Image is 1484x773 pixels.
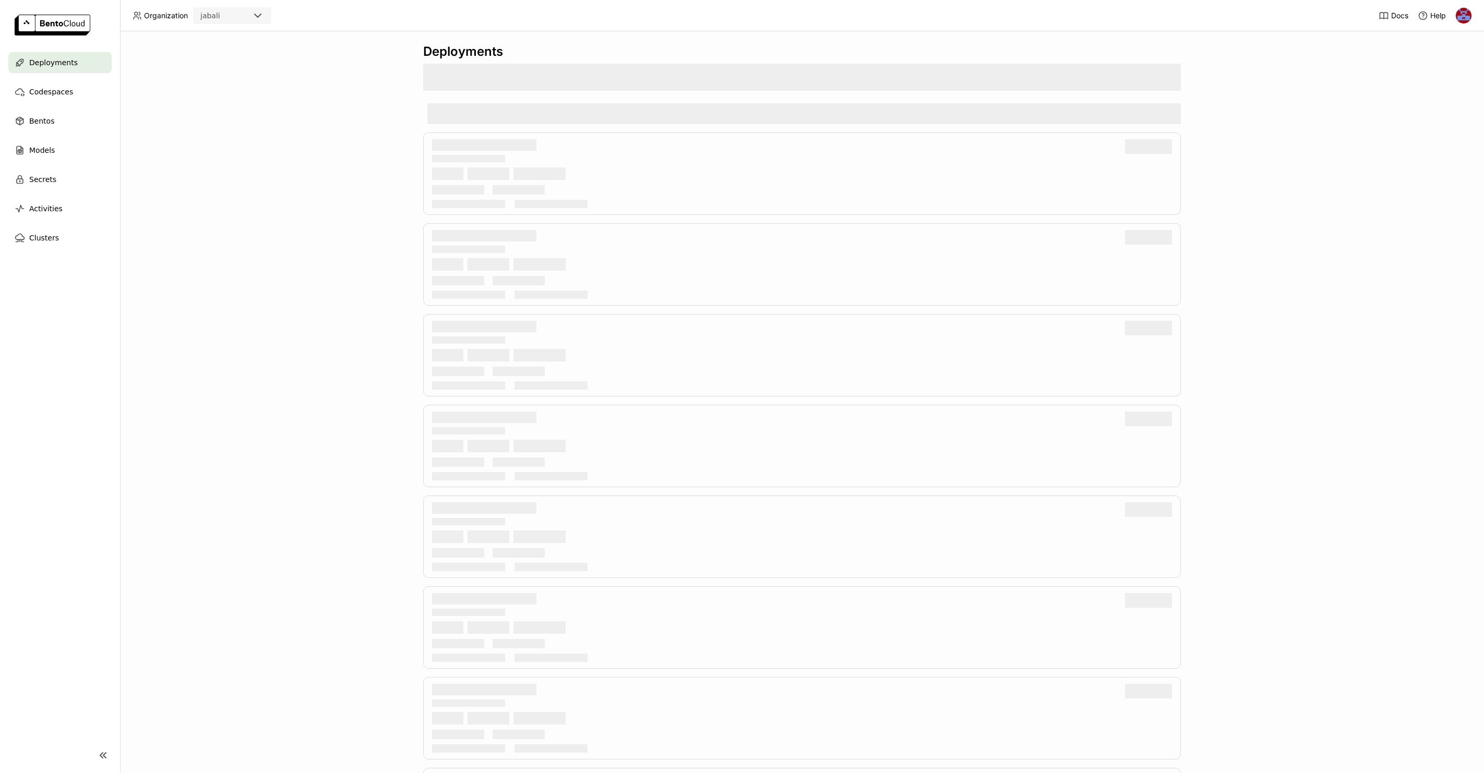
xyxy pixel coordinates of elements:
[29,232,59,244] span: Clusters
[221,11,222,21] input: Selected jabali.
[29,173,56,186] span: Secrets
[200,10,220,21] div: jabali
[29,144,55,156] span: Models
[8,111,112,131] a: Bentos
[1391,11,1408,20] span: Docs
[8,140,112,161] a: Models
[29,56,78,69] span: Deployments
[1430,11,1446,20] span: Help
[8,227,112,248] a: Clusters
[423,44,1181,59] div: Deployments
[29,115,54,127] span: Bentos
[1418,10,1446,21] div: Help
[29,202,63,215] span: Activities
[144,11,188,20] span: Organization
[8,169,112,190] a: Secrets
[15,15,90,35] img: logo
[8,198,112,219] a: Activities
[1456,8,1471,23] img: Jhonatan Oliveira
[8,52,112,73] a: Deployments
[1379,10,1408,21] a: Docs
[29,86,73,98] span: Codespaces
[8,81,112,102] a: Codespaces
